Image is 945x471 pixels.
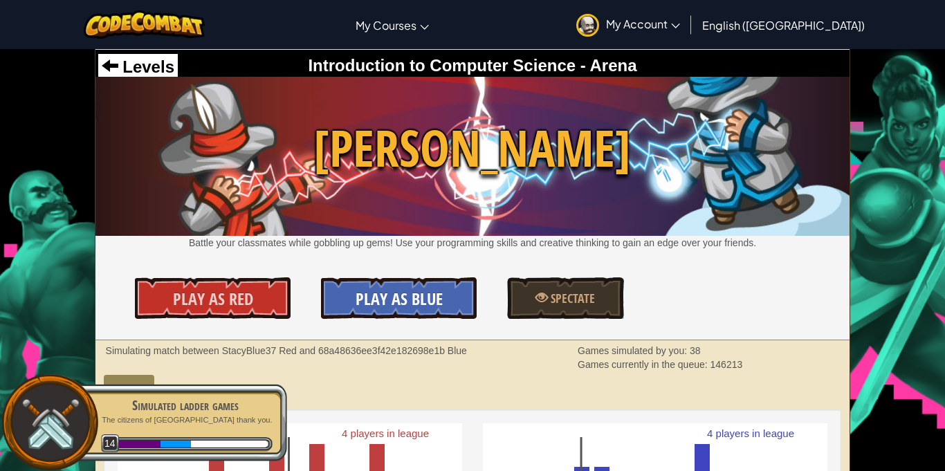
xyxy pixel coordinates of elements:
span: My Courses [356,18,416,33]
span: [PERSON_NAME] [95,113,850,184]
span: Games simulated by you: [578,345,690,356]
img: swords.png [19,391,82,454]
span: 146213 [710,359,743,370]
strong: Simulating match between StacyBlue37 Red and 68a48636ee3f42e182698e1b Blue [106,345,467,356]
span: English ([GEOGRAPHIC_DATA]) [702,18,865,33]
span: - Arena [576,56,636,75]
a: Levels [102,57,174,76]
span: Play As Blue [356,288,443,310]
a: Spectate [507,277,623,319]
img: avatar [576,14,599,37]
span: Levels [118,57,174,76]
span: 14 [101,434,120,453]
p: Battle your classmates while gobbling up gems! Use your programming skills and creative thinking ... [95,236,850,250]
text: 4 players in league [342,427,429,439]
p: The citizens of [GEOGRAPHIC_DATA] thank you. [98,415,273,425]
span: Play As Red [173,288,253,310]
span: Games currently in the queue: [578,359,710,370]
span: Spectate [548,290,595,307]
text: 4 players in league [707,427,794,439]
span: My Account [606,17,680,31]
a: My Account [569,3,687,46]
img: Wakka Maul [95,77,850,236]
span: Introduction to Computer Science [308,56,576,75]
div: Simulated ladder games [98,396,273,415]
img: CodeCombat logo [84,10,205,39]
a: My Courses [349,6,436,44]
span: 38 [690,345,701,356]
a: English ([GEOGRAPHIC_DATA]) [695,6,872,44]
